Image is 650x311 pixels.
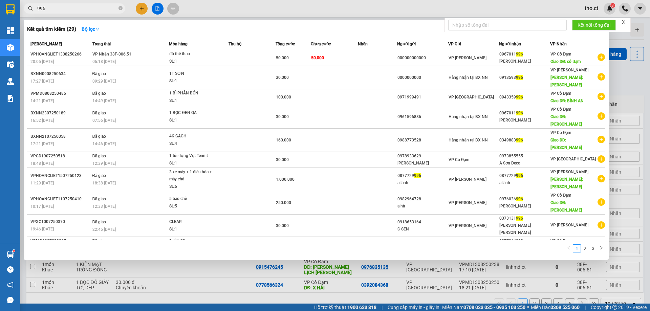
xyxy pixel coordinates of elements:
div: BXNN2107250058 [30,133,90,140]
span: plus-circle [598,93,605,100]
span: close [621,20,626,24]
div: 0877729 [397,172,448,179]
div: VPMD0907250217 [30,238,90,245]
span: 996 [516,216,523,221]
span: 19:46 [DATE] [30,227,54,231]
span: 30.000 [276,157,289,162]
div: 0988773528 [397,137,448,144]
div: 0000000000 [397,74,448,81]
span: 14:21 [DATE] [30,98,54,103]
span: plus-circle [598,175,605,182]
div: 0967011 [499,110,550,117]
span: Người nhận [499,42,521,46]
div: BXNN0908250634 [30,70,90,77]
span: VP Cổ Đạm [550,91,571,96]
div: 0913593 [499,74,550,81]
span: Thu hộ [229,42,241,46]
div: 0967011 [499,51,550,58]
div: a lành [397,179,448,186]
span: VP [PERSON_NAME] [550,223,588,227]
span: Đã giao [92,134,106,139]
div: VPXG1007250370 [30,218,90,225]
img: solution-icon [7,95,14,102]
span: VP Cổ Đạm [550,239,571,243]
span: [PERSON_NAME]: [PERSON_NAME] [550,177,583,189]
span: 30.000 [276,75,289,80]
span: message [7,297,14,303]
span: 09:29 [DATE] [92,79,116,84]
li: Previous Page [565,244,573,252]
input: Nhập số tổng đài [448,20,567,30]
div: VPHOANGLIET1308250266 [30,51,90,58]
span: 996 [516,197,523,201]
span: [PERSON_NAME]: [PERSON_NAME] [550,75,583,87]
span: VP [PERSON_NAME] [449,200,486,205]
span: VP Cổ Đạm [550,52,571,57]
div: 1 BỌC ĐEN QA [169,109,220,117]
div: VPHOANGLIET1107250410 [30,196,90,203]
div: 0961596886 [397,113,448,120]
span: 22:45 [DATE] [92,227,116,232]
span: [PERSON_NAME] [30,42,62,46]
span: 12:39 [DATE] [92,161,116,166]
div: SL: 1 [169,77,220,85]
span: plus-circle [598,221,605,229]
span: question-circle [7,266,14,273]
span: VP Cổ Đạm [550,193,571,198]
span: Giao DĐ: [PERSON_NAME] [550,114,582,127]
a: 2 [581,245,589,252]
div: VPHOANGLIET1507250123 [30,172,90,179]
span: 996 [516,173,523,178]
div: 0349883 [499,137,550,144]
span: 100.000 [276,95,291,99]
div: 0982964728 [397,196,448,203]
span: 50.000 [311,55,324,60]
div: a hà [397,203,448,210]
span: Tổng cước [276,42,295,46]
div: SL: 4 [169,140,220,148]
span: VP Nhận [550,42,567,46]
li: 1 [573,244,581,252]
div: [PERSON_NAME] [PERSON_NAME] [499,222,550,236]
div: 0977044993 [499,238,550,245]
span: 07:56 [DATE] [92,118,116,123]
span: 18:38 [DATE] [92,181,116,185]
span: VP Gửi [448,42,461,46]
span: 17:27 [DATE] [30,79,54,84]
span: Hàng nhận tại BX NN [449,138,488,142]
strong: Bộ lọc [82,26,100,32]
sup: 1 [13,250,15,252]
span: notification [7,282,14,288]
img: logo-vxr [6,4,15,15]
div: [PERSON_NAME] [499,203,550,210]
div: SL: 5 [169,203,220,210]
div: [PERSON_NAME] [397,160,448,167]
span: Hàng nhận tại BX NN [449,114,488,119]
div: C SEN [397,226,448,233]
span: Đã giao [92,111,106,115]
img: warehouse-icon [7,61,14,68]
div: 000000000000 [397,54,448,62]
button: Bộ lọcdown [76,24,105,35]
div: CLEAR [169,218,220,226]
span: close-circle [118,5,123,12]
span: Đã giao [92,197,106,201]
div: 0373131 [499,215,550,222]
span: Đã giao [92,91,106,96]
span: Nhãn [358,42,368,46]
div: SL: 1 [169,160,220,167]
button: Kết nối tổng đài [572,20,616,30]
span: 996 [516,95,523,99]
span: Hàng nhận tại BX NN [449,75,488,80]
div: 4K GẠCH [169,133,220,140]
div: SL: 6 [169,183,220,191]
span: VP Nhận 38F-006.51 [92,52,131,57]
div: 1 BÌ PHÂN BÓN [169,90,220,97]
button: left [565,244,573,252]
span: VP [GEOGRAPHIC_DATA] [449,95,494,99]
div: [PERSON_NAME] [499,58,550,65]
input: Tìm tên, số ĐT hoặc mã đơn [37,5,117,12]
div: 0918653164 [397,219,448,226]
span: 1.000.000 [276,177,295,182]
span: Trạng thái [92,42,111,46]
